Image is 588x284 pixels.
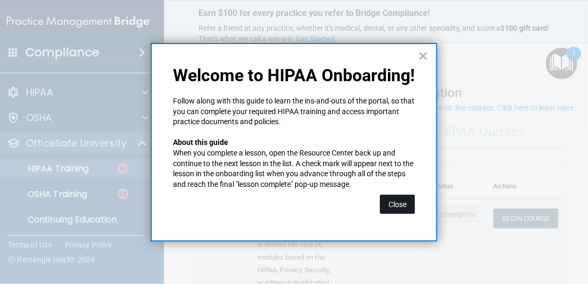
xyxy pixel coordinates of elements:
p: Welcome to HIPAA Onboarding! [173,65,415,85]
p: When you complete a lesson, open the Resource Center back up and continue to the next lesson in t... [173,148,415,190]
button: Close [418,47,428,64]
strong: About this guide [173,138,228,147]
p: Follow along with this guide to learn the ins-and-outs of the portal, so that you can complete yo... [173,96,415,127]
button: Close [380,195,415,214]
